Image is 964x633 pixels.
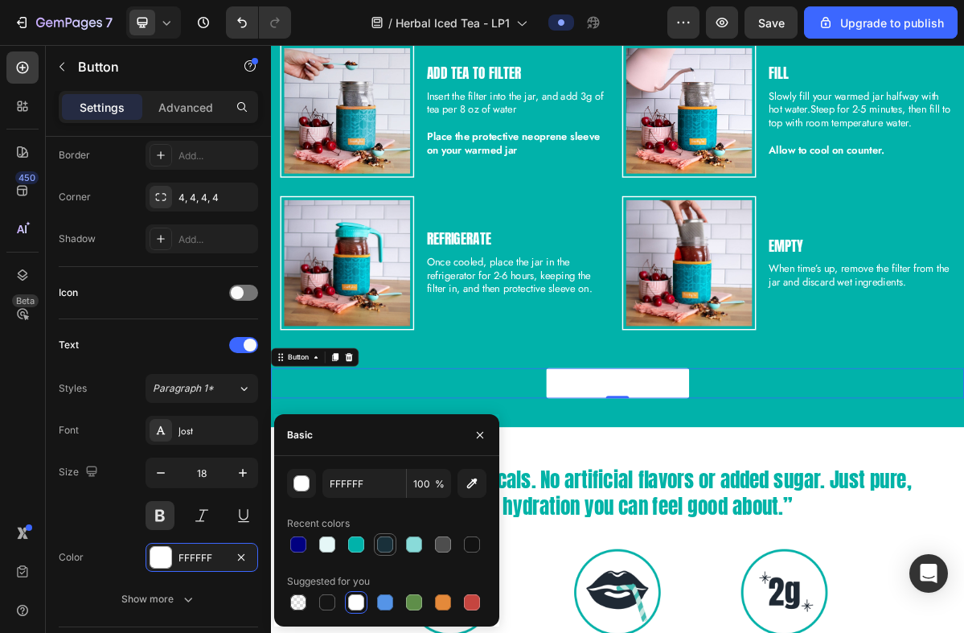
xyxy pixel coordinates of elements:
[178,149,254,163] div: Add...
[691,265,952,294] h2: EMPTY
[59,381,87,396] div: Styles
[758,16,785,30] span: Save
[384,450,582,491] a: Rich Text Editor. Editing area: main
[412,458,554,483] div: Rich Text Editor. Editing area: main
[396,14,510,31] span: Herbal Iced Tea - LP1
[59,286,78,300] div: Icon
[217,293,474,349] p: Once cooled, place the jar in the refrigerator for 2-6 hours, keeping the filter in, and then pro...
[80,99,125,116] p: Settings
[215,256,476,284] h2: REFRIGERATE
[745,6,798,39] button: Save
[121,591,196,607] div: Show more
[691,25,952,53] h2: FILL
[693,302,950,339] p: When time’s up, remove the filter from the jar and discard wet ingredients.
[59,550,84,565] div: Color
[153,381,214,396] span: Paragraph 1*
[78,57,215,76] p: Button
[909,554,948,593] div: Open Intercom Messenger
[158,99,213,116] p: Advanced
[59,423,79,438] div: Font
[287,574,370,589] div: Suggested for you
[435,477,445,491] span: %
[693,135,855,156] strong: Allow to cool on counter.
[226,6,291,39] div: Undo/Redo
[178,424,254,438] div: Jost
[693,62,950,118] p: Slowly fill your warmed jar halfway with hot water.Steep for 2-5 minutes, then fill to top with r...
[59,338,79,352] div: Text
[59,232,96,246] div: Shadow
[804,6,958,39] button: Upgrade to publish
[20,427,56,442] div: Button
[6,6,120,39] button: 7
[59,462,101,483] div: Size
[494,216,670,391] img: gempages_532070355565544586-6000ebec-8946-481b-92dd-42b63d882dfa.jpg
[59,190,91,204] div: Corner
[178,551,225,565] div: FFFFFF
[178,191,254,205] div: 4, 4, 4, 4
[287,516,350,531] div: Recent colors
[818,14,944,31] div: Upgrade to publish
[15,171,39,184] div: 450
[18,216,194,391] img: gempages_532070355565544586-70c6a929-45f6-4a55-b9e7-b0561fb982fa.jpg
[178,232,254,247] div: Add...
[322,469,406,498] input: Eg: FFFFFF
[59,148,90,162] div: Border
[412,458,554,483] p: Start Brewing!
[59,585,258,614] button: Show more
[287,428,313,442] div: Basic
[105,13,113,32] p: 7
[271,45,964,633] iframe: Design area
[12,294,39,307] div: Beta
[388,14,392,31] span: /
[146,374,258,403] button: Paragraph 1*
